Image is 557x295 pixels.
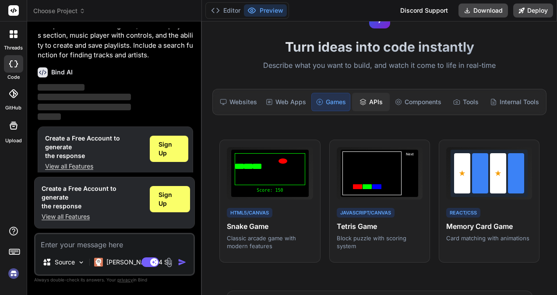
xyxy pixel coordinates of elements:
[42,212,143,221] p: View all Features
[227,221,313,232] h4: Snake Game
[446,208,480,218] div: React/CSS
[208,4,244,17] button: Editor
[5,104,21,112] label: GitHub
[33,7,85,15] span: Choose Project
[403,151,416,195] div: Next
[486,93,543,111] div: Internal Tools
[38,104,131,110] span: ‌
[38,113,61,120] span: ‌
[244,4,287,17] button: Preview
[352,93,390,111] div: APIs
[55,258,75,267] p: Source
[38,84,85,91] span: ‌
[78,259,85,266] img: Pick Models
[94,258,103,267] img: Claude 4 Sonnet
[42,184,143,211] h1: Create a Free Account to generate the response
[337,208,395,218] div: JavaScript/Canvas
[117,277,133,282] span: privacy
[38,11,193,60] p: Build a Spotify-like music streaming web app with a responsive sidebar navigation, featured playl...
[227,234,313,250] p: Classic arcade game with modern features
[7,74,20,81] label: code
[216,93,261,111] div: Websites
[227,208,272,218] div: HTML5/Canvas
[391,93,445,111] div: Components
[45,162,143,171] p: View all Features
[159,140,180,158] span: Sign Up
[45,134,143,160] h1: Create a Free Account to generate the response
[337,234,423,250] p: Block puzzle with scoring system
[6,266,21,281] img: signin
[4,44,23,52] label: threads
[311,93,350,111] div: Games
[178,258,187,267] img: icon
[159,190,181,208] span: Sign Up
[458,4,508,18] button: Download
[207,39,552,55] h1: Turn ideas into code instantly
[262,93,310,111] div: Web Apps
[207,60,552,71] p: Describe what you want to build, and watch it come to life in real-time
[106,258,172,267] p: [PERSON_NAME] 4 S..
[446,234,532,242] p: Card matching with animations
[446,221,532,232] h4: Memory Card Game
[34,276,195,284] p: Always double-check its answers. Your in Bind
[51,68,73,77] h6: Bind AI
[164,257,174,267] img: attachment
[5,137,22,144] label: Upload
[447,93,485,111] div: Tools
[235,187,305,193] div: Score: 150
[337,221,423,232] h4: Tetris Game
[395,4,453,18] div: Discord Support
[38,94,131,100] span: ‌
[513,4,553,18] button: Deploy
